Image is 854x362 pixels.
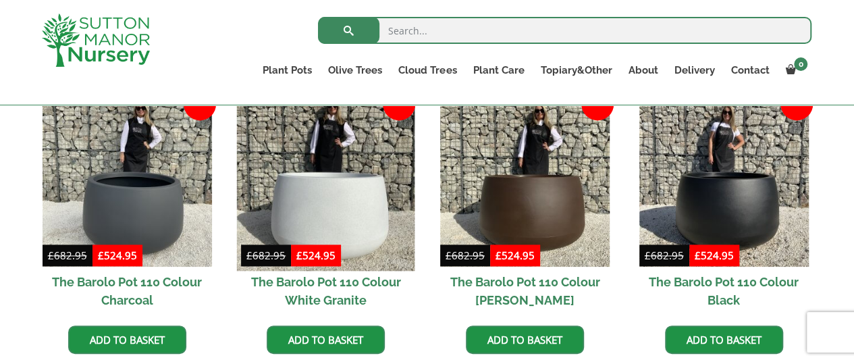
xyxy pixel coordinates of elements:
[246,249,252,262] span: £
[695,249,701,262] span: £
[390,61,464,80] a: Cloud Trees
[777,61,811,80] a: 0
[496,249,535,262] bdi: 524.95
[665,326,783,354] a: Add to basket: “The Barolo Pot 110 Colour Black”
[98,249,137,262] bdi: 524.95
[645,249,651,262] span: £
[446,249,452,262] span: £
[464,61,532,80] a: Plant Care
[666,61,722,80] a: Delivery
[68,326,186,354] a: Add to basket: “The Barolo Pot 110 Colour Charcoal”
[43,97,212,315] a: Sale! The Barolo Pot 110 Colour Charcoal
[466,326,584,354] a: Add to basket: “The Barolo Pot 110 Colour Mocha Brown”
[320,61,390,80] a: Olive Trees
[43,267,212,315] h2: The Barolo Pot 110 Colour Charcoal
[43,97,212,267] img: The Barolo Pot 110 Colour Charcoal
[639,97,809,315] a: Sale! The Barolo Pot 110 Colour Black
[620,61,666,80] a: About
[440,97,610,267] img: The Barolo Pot 110 Colour Mocha Brown
[241,97,410,315] a: Sale! The Barolo Pot 110 Colour White Granite
[440,267,610,315] h2: The Barolo Pot 110 Colour [PERSON_NAME]
[645,249,684,262] bdi: 682.95
[722,61,777,80] a: Contact
[98,249,104,262] span: £
[639,97,809,267] img: The Barolo Pot 110 Colour Black
[496,249,502,262] span: £
[446,249,485,262] bdi: 682.95
[241,267,410,315] h2: The Barolo Pot 110 Colour White Granite
[296,249,302,262] span: £
[237,93,415,271] img: The Barolo Pot 110 Colour White Granite
[255,61,320,80] a: Plant Pots
[794,57,807,71] span: 0
[532,61,620,80] a: Topiary&Other
[318,17,811,44] input: Search...
[639,267,809,315] h2: The Barolo Pot 110 Colour Black
[246,249,286,262] bdi: 682.95
[48,249,87,262] bdi: 682.95
[296,249,336,262] bdi: 524.95
[440,97,610,315] a: Sale! The Barolo Pot 110 Colour [PERSON_NAME]
[42,14,150,67] img: logo
[267,326,385,354] a: Add to basket: “The Barolo Pot 110 Colour White Granite”
[48,249,54,262] span: £
[695,249,734,262] bdi: 524.95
